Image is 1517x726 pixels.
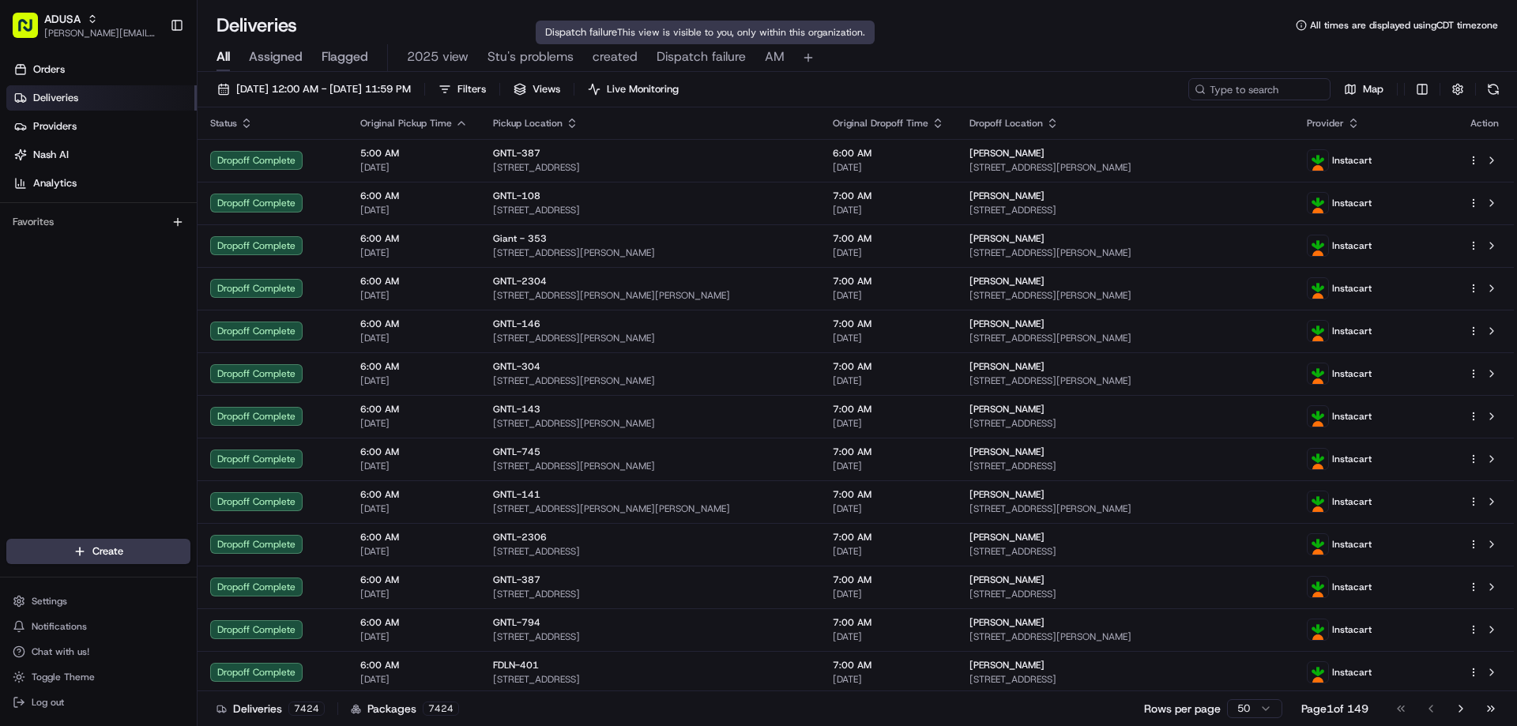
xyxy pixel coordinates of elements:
span: [STREET_ADDRESS][PERSON_NAME] [969,332,1282,344]
span: [STREET_ADDRESS][PERSON_NAME] [969,246,1282,259]
span: [DATE] [833,417,944,430]
span: 6:00 AM [360,488,468,501]
span: 7:00 AM [833,616,944,629]
span: Original Pickup Time [360,117,452,130]
span: All [216,47,230,66]
span: 7:00 AM [833,360,944,373]
img: profile_instacart_ahold_partner.png [1308,321,1328,341]
img: profile_instacart_ahold_partner.png [1308,278,1328,299]
div: Deliveries [216,701,325,717]
span: [STREET_ADDRESS][PERSON_NAME] [493,374,807,387]
div: We're available if you need us! [54,167,200,179]
p: Rows per page [1144,701,1221,717]
span: [STREET_ADDRESS] [969,545,1282,558]
span: 7:00 AM [833,232,944,245]
span: [STREET_ADDRESS][PERSON_NAME] [969,502,1282,515]
span: [DATE] [360,417,468,430]
span: All times are displayed using CDT timezone [1310,19,1498,32]
span: GNTL-304 [493,360,540,373]
span: 6:00 AM [360,616,468,629]
button: ADUSA[PERSON_NAME][EMAIL_ADDRESS][PERSON_NAME][DOMAIN_NAME] [6,6,164,44]
a: Orders [6,57,197,82]
span: [STREET_ADDRESS][PERSON_NAME][PERSON_NAME] [493,289,807,302]
div: Favorites [6,209,190,235]
span: [STREET_ADDRESS] [493,161,807,174]
span: Map [1363,82,1383,96]
span: created [593,47,638,66]
span: GNTL-108 [493,190,540,202]
span: Instacart [1332,239,1372,252]
span: [DATE] [833,204,944,216]
img: profile_instacart_ahold_partner.png [1308,662,1328,683]
span: [PERSON_NAME] [969,659,1045,671]
span: [PERSON_NAME] [969,531,1045,544]
span: 7:00 AM [833,446,944,458]
span: GNTL-745 [493,446,540,458]
span: Create [92,544,123,559]
span: GNTL-146 [493,318,540,330]
button: Chat with us! [6,641,190,663]
button: Filters [431,78,493,100]
span: [DATE] [360,161,468,174]
span: Notifications [32,620,87,633]
span: [DATE] [833,630,944,643]
span: [PERSON_NAME] [969,147,1045,160]
div: Page 1 of 149 [1301,701,1368,717]
span: Giant - 353 [493,232,547,245]
span: Instacart [1332,666,1372,679]
span: GNTL-387 [493,574,540,586]
span: Pylon [157,268,191,280]
span: [STREET_ADDRESS] [493,673,807,686]
span: [PERSON_NAME] [969,275,1045,288]
button: Notifications [6,615,190,638]
button: [PERSON_NAME][EMAIL_ADDRESS][PERSON_NAME][DOMAIN_NAME] [44,27,157,39]
span: Analytics [33,176,77,190]
div: Packages [351,701,459,717]
button: ADUSA [44,11,81,27]
span: [STREET_ADDRESS][PERSON_NAME] [493,246,807,259]
span: 6:00 AM [360,659,468,671]
span: 7:00 AM [833,488,944,501]
span: Providers [33,119,77,134]
button: Toggle Theme [6,666,190,688]
span: [DATE] [360,545,468,558]
span: [PERSON_NAME] [969,488,1045,501]
span: 7:00 AM [833,318,944,330]
span: 6:00 AM [360,531,468,544]
span: [DATE] [833,502,944,515]
span: 6:00 AM [360,232,468,245]
button: Log out [6,691,190,713]
span: Dispatch failure [657,47,746,66]
button: Refresh [1482,78,1504,100]
span: [STREET_ADDRESS][PERSON_NAME] [493,417,807,430]
span: Instacart [1332,410,1372,423]
span: [DATE] [360,630,468,643]
div: 💻 [134,231,146,243]
span: 7:00 AM [833,275,944,288]
a: Nash AI [6,142,197,167]
span: Filters [457,82,486,96]
img: profile_instacart_ahold_partner.png [1308,150,1328,171]
img: profile_instacart_ahold_partner.png [1308,577,1328,597]
img: profile_instacart_ahold_partner.png [1308,449,1328,469]
span: [DATE] [833,673,944,686]
img: profile_instacart_ahold_partner.png [1308,235,1328,256]
span: 6:00 AM [360,275,468,288]
span: Instacart [1332,154,1372,167]
span: [DATE] [360,502,468,515]
span: [STREET_ADDRESS] [493,204,807,216]
span: GNTL-143 [493,403,540,416]
span: Stu's problems [487,47,574,66]
span: [STREET_ADDRESS] [969,204,1282,216]
button: Settings [6,590,190,612]
span: Dropoff Location [969,117,1043,130]
span: Instacart [1332,367,1372,380]
a: Analytics [6,171,197,196]
button: Start new chat [269,156,288,175]
span: [DATE] [833,460,944,472]
span: FDLN-401 [493,659,539,671]
a: 📗Knowledge Base [9,223,127,251]
span: Live Monitoring [607,82,679,96]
